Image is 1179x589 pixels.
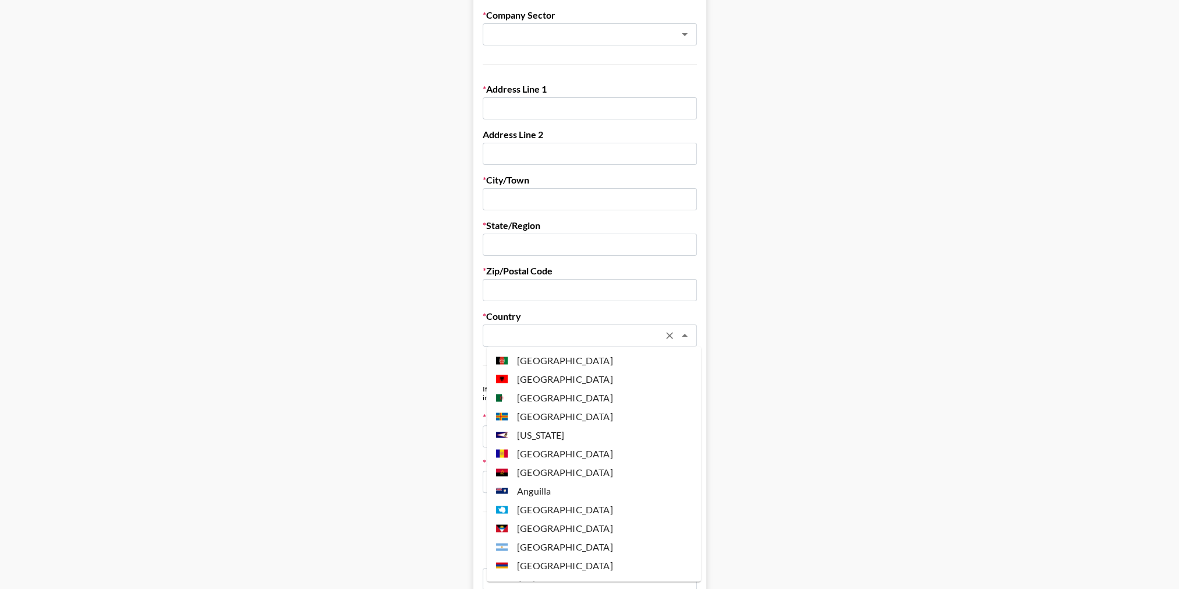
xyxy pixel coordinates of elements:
li: [GEOGRAPHIC_DATA] [487,500,701,519]
li: [GEOGRAPHIC_DATA] [487,463,701,481]
label: State/Region [483,220,697,231]
li: [GEOGRAPHIC_DATA] [487,556,701,574]
label: Zip/Postal Code [483,265,697,277]
label: Country [483,311,697,322]
li: [GEOGRAPHIC_DATA] [487,537,701,556]
li: [GEOGRAPHIC_DATA] [487,388,701,407]
label: VAT Number ([GEOGRAPHIC_DATA]/[GEOGRAPHIC_DATA] Only) [483,531,697,566]
label: Billing/Finance Dep. Phone Number [483,457,697,468]
label: Address Line 1 [483,83,697,95]
li: [GEOGRAPHIC_DATA] [487,407,701,425]
li: Anguilla [487,481,701,500]
label: Billing/Finance Dep. Email [483,411,697,423]
li: [GEOGRAPHIC_DATA] [487,519,701,537]
button: Close [677,327,693,344]
li: [US_STATE] [487,425,701,444]
label: City/Town [483,174,697,186]
li: [GEOGRAPHIC_DATA] [487,444,701,463]
button: Open [677,26,693,43]
div: If you don't have a billing department, enter your own info below instead. [483,385,697,402]
button: Clear [661,327,678,344]
li: [GEOGRAPHIC_DATA] [487,369,701,388]
label: Address Line 2 [483,129,697,140]
label: Company Sector [483,9,697,21]
li: [GEOGRAPHIC_DATA] [487,351,701,369]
